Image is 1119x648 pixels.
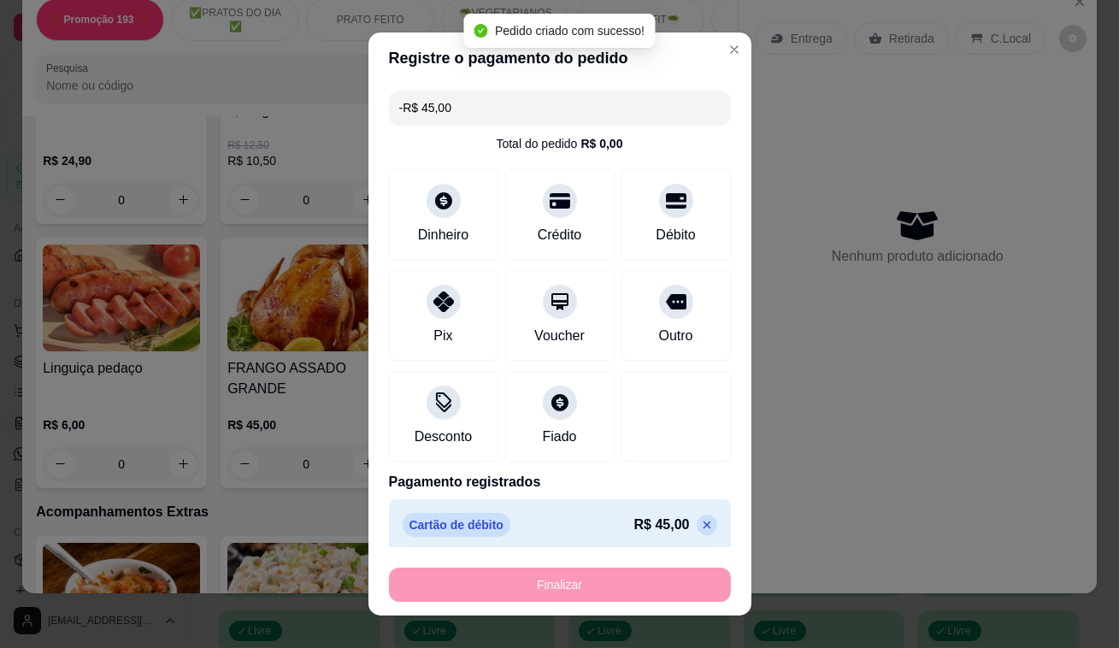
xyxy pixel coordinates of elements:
[658,326,692,346] div: Outro
[389,472,731,492] p: Pagamento registrados
[415,427,473,447] div: Desconto
[634,515,690,535] p: R$ 45,00
[542,427,576,447] div: Fiado
[721,36,748,63] button: Close
[403,513,510,537] p: Cartão de débito
[534,326,585,346] div: Voucher
[433,326,452,346] div: Pix
[399,91,721,125] input: Ex.: hambúrguer de cordeiro
[656,225,695,245] div: Débito
[418,225,469,245] div: Dinheiro
[496,135,622,152] div: Total do pedido
[474,24,488,38] span: check-circle
[538,225,582,245] div: Crédito
[580,135,622,152] div: R$ 0,00
[368,32,751,84] header: Registre o pagamento do pedido
[495,24,645,38] span: Pedido criado com sucesso!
